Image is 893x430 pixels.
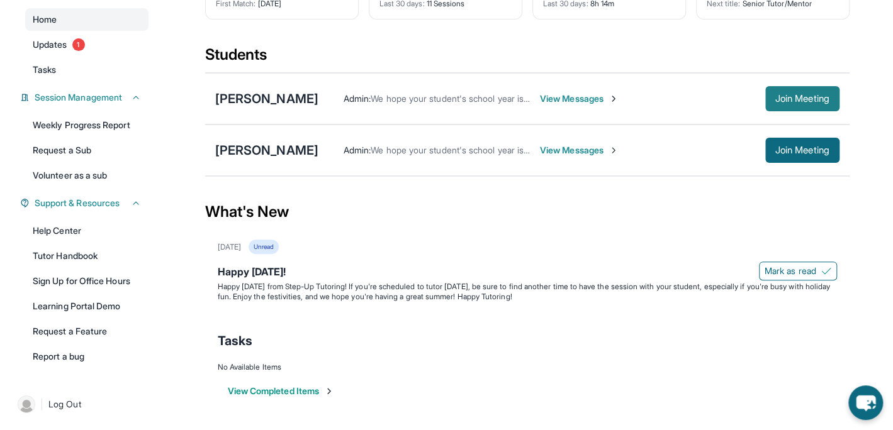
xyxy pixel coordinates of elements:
a: Home [25,8,149,31]
div: No Available Items [218,362,837,372]
a: Volunteer as a sub [25,164,149,187]
span: Tasks [33,63,56,76]
a: Tutor Handbook [25,245,149,267]
a: Help Center [25,219,149,242]
div: What's New [205,184,850,240]
a: Request a Feature [25,320,149,343]
span: Session Management [35,91,122,104]
button: chat-button [848,385,883,420]
span: View Messages [540,144,619,157]
a: Sign Up for Office Hours [25,270,149,292]
span: | [40,397,43,412]
div: Happy [DATE]! [218,264,837,282]
button: Join Meeting [765,86,840,111]
button: Mark as read [759,262,837,280]
p: Happy [DATE] from Step-Up Tutoring! If you're scheduled to tutor [DATE], be sure to find another ... [218,282,837,302]
a: Updates1 [25,33,149,56]
a: |Log Out [13,390,149,418]
span: Support & Resources [35,197,120,209]
img: user-img [18,395,35,413]
img: Mark as read [821,266,831,276]
button: Session Management [30,91,141,104]
div: Unread [249,240,279,254]
span: Mark as read [765,265,816,277]
img: Chevron-Right [609,145,619,155]
div: [DATE] [218,242,241,252]
span: Tasks [218,332,252,350]
span: View Messages [540,92,619,105]
a: Learning Portal Demo [25,295,149,317]
a: Report a bug [25,345,149,368]
span: Log Out [48,398,81,411]
a: Request a Sub [25,139,149,162]
button: View Completed Items [228,385,334,397]
span: Updates [33,38,67,51]
span: Admin : [344,145,371,155]
span: Join Meeting [775,146,829,154]
a: Tasks [25,58,149,81]
span: 1 [72,38,85,51]
div: [PERSON_NAME] [215,90,318,107]
button: Join Meeting [765,138,840,163]
span: Home [33,13,57,26]
div: Students [205,45,850,72]
span: Admin : [344,93,371,104]
span: Join Meeting [775,95,829,102]
img: Chevron-Right [609,94,619,104]
div: [PERSON_NAME] [215,141,318,159]
a: Weekly Progress Report [25,114,149,136]
button: Support & Resources [30,197,141,209]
